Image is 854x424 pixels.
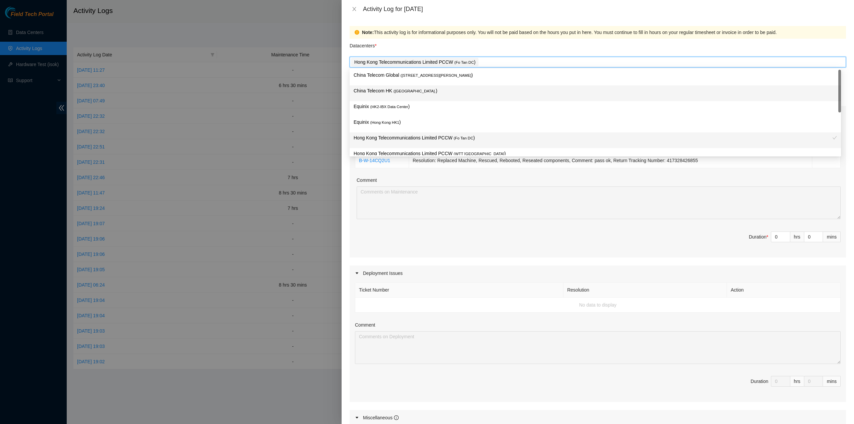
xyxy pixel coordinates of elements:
textarea: Comment [357,186,841,219]
p: Hong Kong Telecommunications Limited PCCW ) [354,134,832,142]
span: check [832,135,837,140]
td: No data to display [355,298,841,313]
span: ( [STREET_ADDRESS][PERSON_NAME] [401,73,471,77]
span: ( Fo Tan DC [454,136,473,140]
div: Duration [749,233,768,241]
th: Ticket Number [355,283,563,298]
div: hrs [790,376,804,387]
span: info-circle [394,415,399,420]
textarea: Comment [355,331,841,364]
th: Resolution [563,283,727,298]
div: Activity Log for [DATE] [363,5,846,13]
p: Datacenters [350,39,377,49]
a: B-W-14CQ2U1 [359,158,390,163]
p: Equinix ) [354,103,837,110]
span: caret-right [355,416,359,420]
span: ( Fo Tan DC [454,60,474,64]
p: China Telecom HK ) [354,87,837,95]
div: Miscellaneous [363,414,399,421]
span: ( HK2-IBX Data Center [370,105,408,109]
div: mins [823,232,841,242]
div: This activity log is for informational purposes only. You will not be paid based on the hours you... [362,29,841,36]
label: Comment [357,176,377,184]
div: mins [823,376,841,387]
span: close [352,6,357,12]
div: hrs [790,232,804,242]
p: China Telecom Global ) [354,71,837,79]
strong: Note: [362,29,374,36]
p: Hong Kong Telecommunications Limited PCCW ) [354,150,837,157]
p: Equinix ) [354,118,837,126]
span: exclamation-circle [355,30,359,35]
td: Resolution: Replaced Machine, Rescued, Rebooted, Reseated components, Comment: pass ok, Return Tr... [409,153,812,168]
span: ( WTT [GEOGRAPHIC_DATA] [454,152,504,156]
p: Hong Kong Telecommunications Limited PCCW ) [354,58,475,66]
th: Action [727,283,841,298]
span: ( Hong Kong HK1 [370,120,399,124]
span: ( [GEOGRAPHIC_DATA]. [394,89,436,93]
button: Close [350,6,359,12]
div: Deployment Issues [350,266,846,281]
label: Comment [355,321,375,329]
span: caret-right [355,271,359,275]
div: Duration [751,378,768,385]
